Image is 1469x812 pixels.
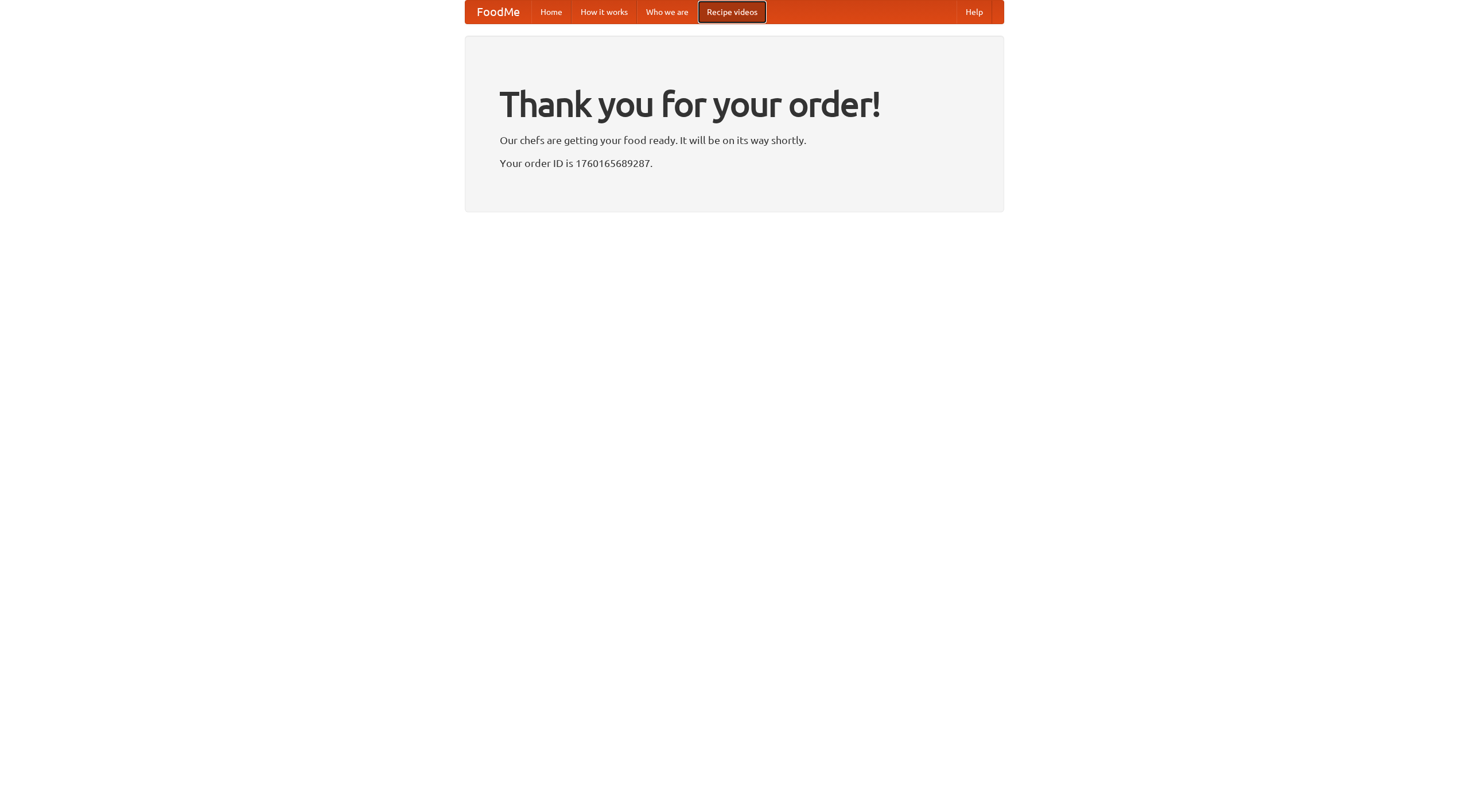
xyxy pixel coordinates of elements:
p: Your order ID is 1760165689287. [500,154,969,172]
a: Help [957,1,992,24]
a: Recipe videos [698,1,767,24]
a: Home [531,1,572,24]
a: How it works [572,1,637,24]
a: FoodMe [465,1,531,24]
a: Who we are [637,1,698,24]
p: Our chefs are getting your food ready. It will be on its way shortly. [500,131,969,149]
h1: Thank you for your order! [500,76,969,131]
